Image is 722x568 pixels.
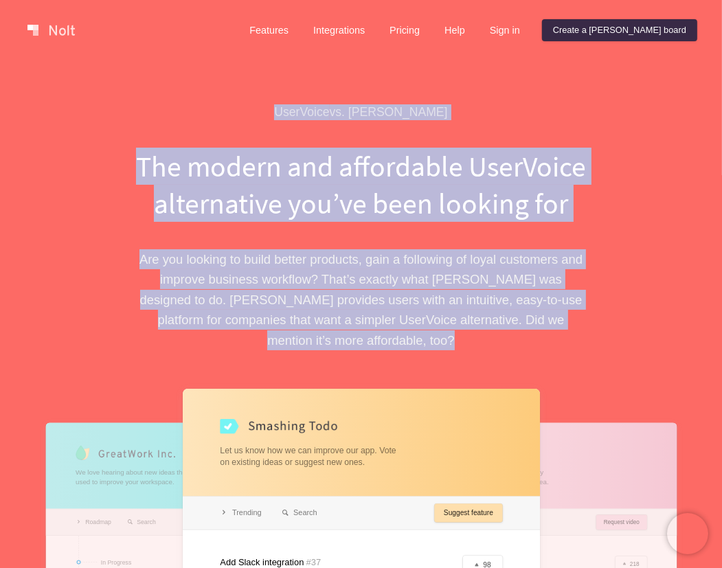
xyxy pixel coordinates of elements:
[379,19,431,41] a: Pricing
[124,104,598,120] div: UserVoice vs. [PERSON_NAME]
[542,19,697,41] a: Create a [PERSON_NAME] board
[124,249,598,350] p: Are you looking to build better products, gain a following of loyal customers and improve busines...
[124,148,598,222] h1: The modern and affordable UserVoice alternative you’ve been looking for
[479,19,531,41] a: Sign in
[433,19,476,41] a: Help
[667,513,708,554] iframe: Chatra live chat
[238,19,300,41] a: Features
[302,19,376,41] a: Integrations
